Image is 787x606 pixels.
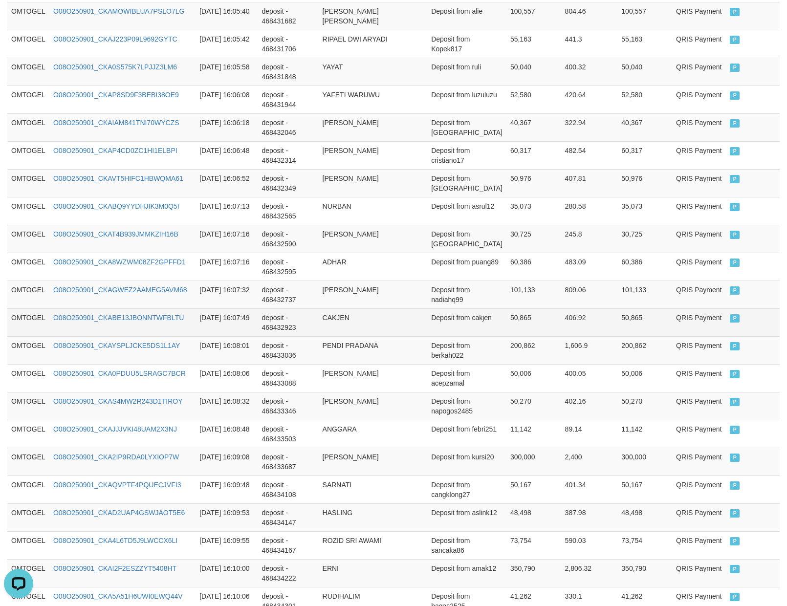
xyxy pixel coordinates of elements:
td: QRIS Payment [672,141,726,169]
a: O08O250901_CKA4L6TD5J9LWCCX6LI [53,537,177,544]
span: PAID [730,231,740,239]
td: [PERSON_NAME] [319,225,428,253]
a: O08O250901_CKABQ9YYDHJIK3M0Q5I [53,202,179,210]
a: O08O250901_CKAS4MW2R243D1TIROY [53,397,183,405]
td: 804.46 [561,2,618,30]
td: [DATE] 16:07:32 [196,281,258,308]
a: O08O250901_CKAMOWIBLUA7PSLO7LG [53,7,184,15]
td: 50,167 [617,476,672,503]
td: OMTOGEL [7,308,49,336]
a: O08O250901_CKAP4CD0ZC1HI1ELBPI [53,147,177,154]
td: OMTOGEL [7,30,49,58]
td: QRIS Payment [672,392,726,420]
a: O08O250901_CKA8WZWM08ZF2GPFFD1 [53,258,186,266]
td: 35,073 [506,197,561,225]
td: [DATE] 16:05:42 [196,30,258,58]
td: OMTOGEL [7,559,49,587]
td: deposit - 468432046 [258,113,318,141]
span: PAID [730,565,740,573]
td: 245.8 [561,225,618,253]
td: 89.14 [561,420,618,448]
span: PAID [730,593,740,601]
td: 350,790 [617,559,672,587]
td: Deposit from ruli [427,58,506,86]
span: PAID [730,36,740,44]
td: QRIS Payment [672,197,726,225]
span: PAID [730,119,740,128]
td: 101,133 [506,281,561,308]
td: OMTOGEL [7,448,49,476]
td: 48,498 [617,503,672,531]
td: [DATE] 16:05:40 [196,2,258,30]
span: PAID [730,454,740,462]
td: SARNATI [319,476,428,503]
td: 50,270 [617,392,672,420]
a: O08O250901_CKABE13JBONNTWFBLTU [53,314,184,322]
td: 401.34 [561,476,618,503]
td: Deposit from alie [427,2,506,30]
td: 100,557 [617,2,672,30]
td: deposit - 468432737 [258,281,318,308]
td: 441.3 [561,30,618,58]
td: QRIS Payment [672,503,726,531]
td: 406.92 [561,308,618,336]
td: deposit - 468434147 [258,503,318,531]
td: deposit - 468432923 [258,308,318,336]
td: 2,806.32 [561,559,618,587]
a: O08O250901_CKAP8SD9F3BEBI38OE9 [53,91,179,99]
td: Deposit from [GEOGRAPHIC_DATA] [427,225,506,253]
td: 280.58 [561,197,618,225]
td: [PERSON_NAME] [PERSON_NAME] [319,2,428,30]
td: deposit - 468431682 [258,2,318,30]
td: 50,006 [506,364,561,392]
td: [DATE] 16:06:18 [196,113,258,141]
td: Deposit from puang89 [427,253,506,281]
td: 50,865 [506,308,561,336]
td: 200,862 [617,336,672,364]
td: deposit - 468431706 [258,30,318,58]
td: [DATE] 16:07:16 [196,225,258,253]
td: deposit - 468432349 [258,169,318,197]
span: PAID [730,175,740,183]
td: QRIS Payment [672,364,726,392]
td: OMTOGEL [7,169,49,197]
td: QRIS Payment [672,113,726,141]
td: HASLING [319,503,428,531]
td: [PERSON_NAME] [319,448,428,476]
a: O08O250901_CKAQVPTF4PQUECJVFI3 [53,481,181,489]
td: 40,367 [617,113,672,141]
td: deposit - 468433687 [258,448,318,476]
td: QRIS Payment [672,308,726,336]
td: OMTOGEL [7,141,49,169]
td: OMTOGEL [7,420,49,448]
td: 400.05 [561,364,618,392]
td: OMTOGEL [7,58,49,86]
td: Deposit from acepzamal [427,364,506,392]
td: 30,725 [617,225,672,253]
td: 407.81 [561,169,618,197]
td: OMTOGEL [7,86,49,113]
td: 50,270 [506,392,561,420]
span: PAID [730,286,740,295]
td: OMTOGEL [7,392,49,420]
td: OMTOGEL [7,225,49,253]
td: 50,976 [617,169,672,197]
a: O08O250901_CKA5A51H6UWI0EWQ44V [53,592,183,600]
td: OMTOGEL [7,281,49,308]
a: O08O250901_CKAJ223P09L9692GYTC [53,35,177,43]
a: O08O250901_CKA0PDUU5LSRAGC7BCR [53,369,186,377]
td: [DATE] 16:06:08 [196,86,258,113]
td: QRIS Payment [672,448,726,476]
td: 73,754 [617,531,672,559]
td: ROZID SRI AWAMI [319,531,428,559]
td: QRIS Payment [672,225,726,253]
span: PAID [730,91,740,100]
td: 30,725 [506,225,561,253]
td: deposit - 468431848 [258,58,318,86]
td: [DATE] 16:07:49 [196,308,258,336]
td: 387.98 [561,503,618,531]
td: Deposit from cristiano17 [427,141,506,169]
td: 100,557 [506,2,561,30]
td: 52,580 [506,86,561,113]
td: 483.09 [561,253,618,281]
